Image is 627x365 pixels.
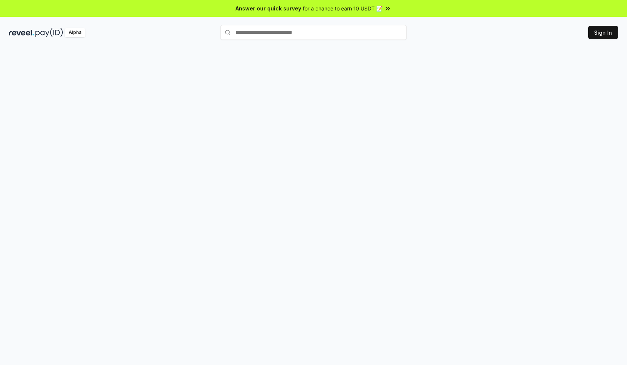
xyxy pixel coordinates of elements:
[235,4,301,12] span: Answer our quick survey
[65,28,85,37] div: Alpha
[9,28,34,37] img: reveel_dark
[35,28,63,37] img: pay_id
[588,26,618,39] button: Sign In
[303,4,383,12] span: for a chance to earn 10 USDT 📝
